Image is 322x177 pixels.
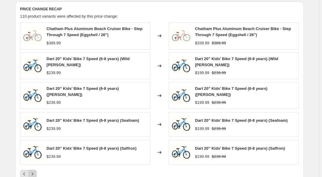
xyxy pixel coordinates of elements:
[212,154,226,160] strike: $239.99
[195,70,209,76] div: $199.99
[195,146,285,151] span: Dart 20” Kids’ Bike 7 Speed (6-8 years) (Saffron)
[212,40,226,46] strike: $389.99
[172,27,190,45] img: ChathamPlus7SST_Mauve_6409_1_1_1_80x.jpg
[212,126,226,132] strike: $239.99
[212,70,226,76] strike: $239.99
[23,57,42,75] img: 2_Bluetang_80x.jpg
[195,40,209,46] div: $339.99
[23,87,42,105] img: 2_Bluetang_80x.jpg
[195,100,209,106] div: $199.99
[172,115,190,134] img: 2_Bluetang_80x.jpg
[195,126,209,132] div: $199.99
[23,27,42,45] img: ChathamPlus7SST_Mauve_6409_1_1_1_80x.jpg
[23,115,42,134] img: 2_Bluetang_80x.jpg
[46,56,130,67] span: Dart 20” Kids’ Bike 7 Speed (6-8 years) (Wild [PERSON_NAME])
[46,100,61,106] div: $239.99
[46,146,136,151] span: Dart 20” Kids’ Bike 7 Speed (6-8 years) (Saffron)
[195,56,278,67] span: Dart 20” Kids’ Bike 7 Speed (6-8 years) (Wild [PERSON_NAME])
[46,86,119,97] span: Dart 20” Kids’ Bike 7 Speed (6-8 years) ([PERSON_NAME])
[20,7,299,12] h6: PRICE CHANGE RECAP
[212,100,226,106] strike: $239.99
[195,86,267,97] span: Dart 20” Kids’ Bike 7 Speed (6-8 years) ([PERSON_NAME])
[172,143,190,162] img: 2_Bluetang_80x.jpg
[46,26,142,37] span: Chatham Plus Aluminum Beach Cruiser Bike - Step Through 7 Speed (Eggshell / 26")
[20,14,118,19] span: 110 product variants were affected by this price change:
[46,126,61,132] div: $239.99
[195,154,209,160] div: $199.99
[46,118,139,123] span: Dart 20” Kids’ Bike 7 Speed (6-8 years) (Seafoam)
[195,118,288,123] span: Dart 20” Kids’ Bike 7 Speed (6-8 years) (Seafoam)
[46,40,61,46] div: $389.99
[172,87,190,105] img: 2_Bluetang_80x.jpg
[46,70,61,76] div: $239.99
[23,143,42,162] img: 2_Bluetang_80x.jpg
[46,154,61,160] div: $239.99
[195,26,291,37] span: Chatham Plus Aluminum Beach Cruiser Bike - Step Through 7 Speed (Eggshell / 26")
[172,57,190,75] img: 2_Bluetang_80x.jpg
